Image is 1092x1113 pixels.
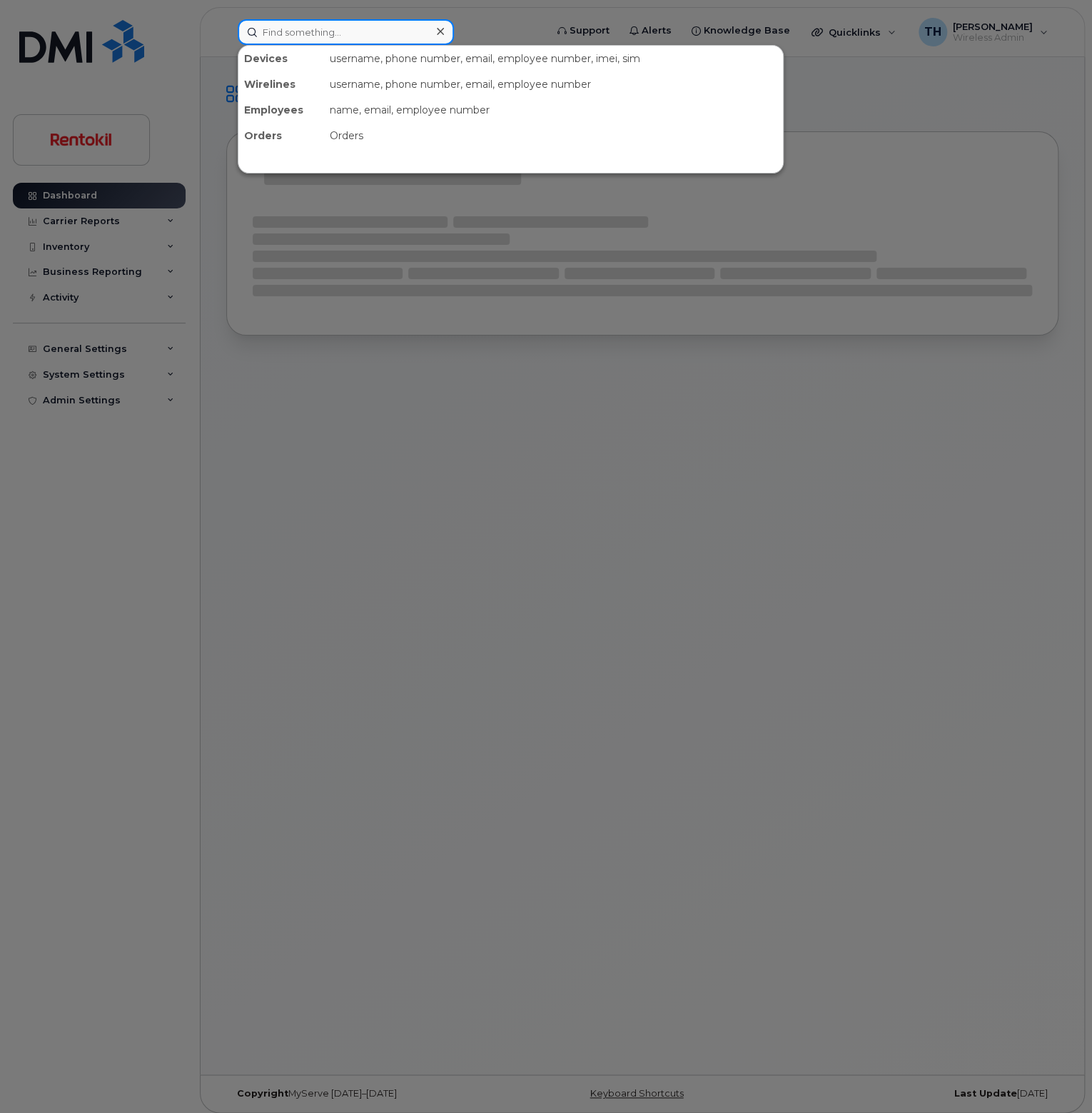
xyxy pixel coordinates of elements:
div: Orders [238,123,324,148]
div: name, email, employee number [324,97,783,123]
div: username, phone number, email, employee number [324,71,783,97]
div: Devices [238,46,324,71]
div: Wirelines [238,71,324,97]
div: Employees [238,97,324,123]
div: username, phone number, email, employee number, imei, sim [324,46,783,71]
div: Orders [324,123,783,148]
